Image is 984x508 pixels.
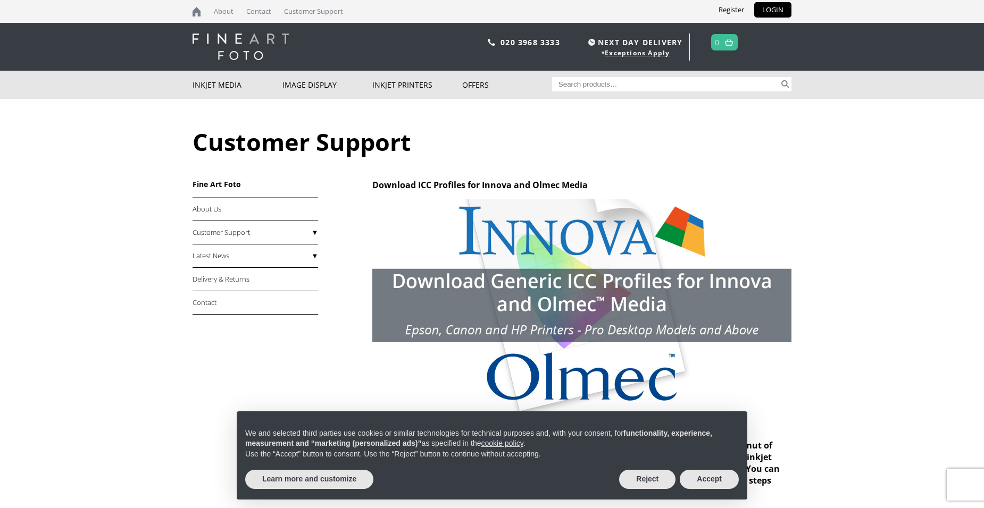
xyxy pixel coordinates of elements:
a: Latest News [193,244,318,268]
img: time.svg [588,39,595,46]
button: Accept [680,470,739,489]
strong: functionality, experience, measurement and “marketing (personalized ads)” [245,429,712,448]
a: 020 3968 3333 [501,37,560,47]
h1: Customer Support [193,125,791,158]
a: Inkjet Printers [372,71,462,99]
a: Inkjet Media [193,71,282,99]
a: Customer Support [193,221,318,244]
a: Register [711,2,752,18]
a: LOGIN [754,2,791,18]
a: cookie policy [481,439,523,447]
div: Notice [228,403,756,508]
button: Search [779,77,791,91]
a: Delivery & Returns [193,268,318,291]
button: Learn more and customize [245,470,373,489]
h2: Download ICC Profiles for Innova and Olmec Media [372,179,791,191]
a: Exceptions Apply [605,48,670,57]
a: Offers [462,71,552,99]
a: About Us [193,198,318,221]
img: basket.svg [725,39,733,46]
input: Search products… [552,77,780,91]
button: Reject [619,470,676,489]
img: phone.svg [488,39,495,46]
h3: Fine Art Foto [193,179,318,189]
p: We and selected third parties use cookies or similar technologies for technical purposes and, wit... [245,428,739,449]
img: logo-white.svg [193,33,289,60]
a: Contact [193,291,318,315]
p: Use the “Accept” button to consent. Use the “Reject” button to continue without accepting. [245,449,739,460]
a: Image Display [282,71,372,99]
img: Download Generic ICC Profiles Innova and Olmec Media [372,199,791,412]
span: NEXT DAY DELIVERY [586,36,682,48]
a: 0 [715,35,720,50]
